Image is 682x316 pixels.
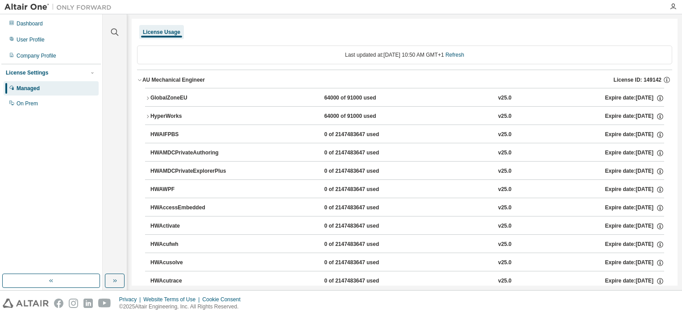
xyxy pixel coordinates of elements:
[202,296,245,303] div: Cookie Consent
[324,149,404,157] div: 0 of 2147483647 used
[119,303,246,311] p: © 2025 Altair Engineering, Inc. All Rights Reserved.
[498,204,511,212] div: v25.0
[324,241,404,249] div: 0 of 2147483647 used
[498,167,511,175] div: v25.0
[498,112,511,121] div: v25.0
[17,36,45,43] div: User Profile
[145,107,664,126] button: HyperWorks64000 of 91000 usedv25.0Expire date:[DATE]
[498,277,511,285] div: v25.0
[324,131,404,139] div: 0 of 2147483647 used
[17,20,43,27] div: Dashboard
[145,88,664,108] button: GlobalZoneEU64000 of 91000 usedv25.0Expire date:[DATE]
[150,253,664,273] button: HWAcusolve0 of 2147483647 usedv25.0Expire date:[DATE]
[142,76,205,83] div: AU Mechanical Engineer
[150,186,231,194] div: HWAWPF
[17,52,56,59] div: Company Profile
[150,143,664,163] button: HWAMDCPrivateAuthoring0 of 2147483647 usedv25.0Expire date:[DATE]
[150,131,231,139] div: HWAIFPBS
[498,259,511,267] div: v25.0
[150,149,231,157] div: HWAMDCPrivateAuthoring
[4,3,116,12] img: Altair One
[150,277,231,285] div: HWAcutrace
[3,299,49,308] img: altair_logo.svg
[137,46,672,64] div: Last updated at: [DATE] 10:50 AM GMT+1
[324,204,404,212] div: 0 of 2147483647 used
[605,131,664,139] div: Expire date: [DATE]
[150,112,231,121] div: HyperWorks
[605,259,664,267] div: Expire date: [DATE]
[150,241,231,249] div: HWAcufwh
[324,222,404,230] div: 0 of 2147483647 used
[605,149,664,157] div: Expire date: [DATE]
[605,277,664,285] div: Expire date: [DATE]
[498,94,511,102] div: v25.0
[150,162,664,181] button: HWAMDCPrivateExplorerPlus0 of 2147483647 usedv25.0Expire date:[DATE]
[324,94,404,102] div: 64000 of 91000 used
[6,69,48,76] div: License Settings
[605,167,664,175] div: Expire date: [DATE]
[498,186,511,194] div: v25.0
[605,222,664,230] div: Expire date: [DATE]
[17,100,38,107] div: On Prem
[605,204,664,212] div: Expire date: [DATE]
[119,296,143,303] div: Privacy
[445,52,464,58] a: Refresh
[150,167,231,175] div: HWAMDCPrivateExplorerPlus
[605,241,664,249] div: Expire date: [DATE]
[83,299,93,308] img: linkedin.svg
[69,299,78,308] img: instagram.svg
[150,198,664,218] button: HWAccessEmbedded0 of 2147483647 usedv25.0Expire date:[DATE]
[324,167,404,175] div: 0 of 2147483647 used
[150,235,664,254] button: HWAcufwh0 of 2147483647 usedv25.0Expire date:[DATE]
[150,271,664,291] button: HWAcutrace0 of 2147483647 usedv25.0Expire date:[DATE]
[498,241,511,249] div: v25.0
[150,222,231,230] div: HWActivate
[150,216,664,236] button: HWActivate0 of 2147483647 usedv25.0Expire date:[DATE]
[143,296,202,303] div: Website Terms of Use
[150,125,664,145] button: HWAIFPBS0 of 2147483647 usedv25.0Expire date:[DATE]
[498,222,511,230] div: v25.0
[498,131,511,139] div: v25.0
[605,112,664,121] div: Expire date: [DATE]
[143,29,180,36] div: License Usage
[605,94,664,102] div: Expire date: [DATE]
[137,70,672,90] button: AU Mechanical EngineerLicense ID: 149142
[150,180,664,200] button: HWAWPF0 of 2147483647 usedv25.0Expire date:[DATE]
[54,299,63,308] img: facebook.svg
[150,259,231,267] div: HWAcusolve
[150,94,231,102] div: GlobalZoneEU
[614,76,661,83] span: License ID: 149142
[98,299,111,308] img: youtube.svg
[150,204,231,212] div: HWAccessEmbedded
[324,277,404,285] div: 0 of 2147483647 used
[498,149,511,157] div: v25.0
[17,85,40,92] div: Managed
[324,259,404,267] div: 0 of 2147483647 used
[605,186,664,194] div: Expire date: [DATE]
[324,112,404,121] div: 64000 of 91000 used
[324,186,404,194] div: 0 of 2147483647 used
